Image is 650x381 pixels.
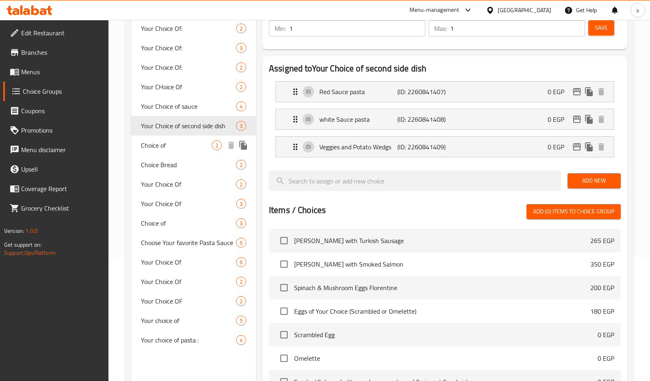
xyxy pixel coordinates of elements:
li: Expand [269,105,621,133]
div: Choices [236,160,246,170]
div: Choice of3 [131,213,256,233]
div: Expand [276,109,614,129]
button: duplicate [583,113,595,125]
span: Your Choice of sauce [141,101,236,111]
p: 0 EGP [598,330,614,340]
a: Coupons [3,101,108,121]
div: Choices [236,62,246,72]
p: 180 EGP [590,306,614,316]
span: Menu disclaimer [21,145,102,155]
span: Your choice of pasta : [141,335,236,345]
div: Your Choice Of:2 [131,58,256,77]
span: Choice Bread [141,160,236,170]
div: Choices [236,335,246,345]
button: Save [588,20,614,35]
span: 3 [236,220,246,227]
h2: Items / Choices [269,204,326,216]
div: Choice of2deleteduplicate [131,136,256,155]
p: Min: [275,24,286,33]
div: [GEOGRAPHIC_DATA] [498,6,551,15]
button: delete [595,141,607,153]
span: Select choice [275,279,292,296]
div: Expand [276,137,614,157]
span: Branches [21,47,102,57]
span: 6 [236,239,246,247]
span: Select choice [275,232,292,249]
span: Add (0) items to choice group [533,207,614,217]
span: 2 [236,297,246,305]
span: [PERSON_NAME] with Smoked Salmon [294,259,590,269]
span: 1.0.0 [25,226,38,236]
span: 4 [236,103,246,110]
span: Select choice [275,256,292,273]
span: Menus [21,67,102,77]
span: Add New [574,176,614,186]
div: Choices [236,257,246,267]
a: Branches [3,43,108,62]
span: Your Choice Of [141,277,236,286]
button: edit [571,141,583,153]
div: Choices [236,121,246,131]
span: 3 [236,122,246,130]
div: Expand [276,82,614,102]
span: Your Choice Of [141,257,236,267]
div: Your Choice of second side dish3 [131,116,256,136]
div: Choices [236,218,246,228]
button: duplicate [583,141,595,153]
p: white Sauce pasta [319,114,397,124]
p: 0 EGP [598,353,614,363]
div: Your Choice Of2 [131,272,256,291]
div: Choices [236,277,246,286]
div: Choice Bread2 [131,155,256,174]
span: Coverage Report [21,184,102,194]
p: 265 EGP [590,236,614,245]
span: Your Choice Of: [141,62,236,72]
span: Spinach & Mushroom Eggs Florentine [294,283,590,293]
a: Choice Groups [3,82,108,101]
a: Coverage Report [3,179,108,198]
span: [PERSON_NAME] with Turkish Sausage [294,236,590,245]
button: delete [225,139,237,151]
div: Choices [236,43,246,53]
div: Your Choice Of6 [131,252,256,272]
span: 2 [236,161,246,169]
span: 2 [236,25,246,32]
span: Promotions [21,125,102,135]
div: Your choice of pasta :4 [131,330,256,350]
span: Choice Groups [23,86,102,96]
p: 0 EGP [548,142,571,152]
span: 2 [212,142,221,149]
div: Choose Your favorite Pasta Sauce6 [131,233,256,252]
span: Eggs of Your Choice (Scrambled or Omelette) [294,306,590,316]
span: Your CHoice Of [141,82,236,92]
span: a [636,6,639,15]
button: edit [571,113,583,125]
span: Select choice [275,303,292,320]
span: Your Choice of second side dish [141,121,236,131]
span: Omelette [294,353,598,363]
a: Support.OpsPlatform [4,248,56,258]
p: 0 EGP [548,114,571,124]
span: Your Choice Of [141,199,236,209]
div: Choices [236,316,246,325]
span: Choose Your favorite Pasta Sauce [141,238,236,248]
span: 2 [236,278,246,286]
div: Your CHoice Of2 [131,77,256,97]
div: Choices [236,82,246,92]
span: Edit Restaurant [21,28,102,38]
div: Your Choice Of2 [131,174,256,194]
div: Choices [236,24,246,33]
span: Your Choice Of: [141,43,236,53]
span: Your Choice Of: [141,24,236,33]
div: Your Choice Of:2 [131,19,256,38]
span: Choice of [141,140,212,150]
span: Your Choice Of [141,179,236,189]
a: Menu disclaimer [3,140,108,159]
div: Choices [236,296,246,306]
span: 4 [236,336,246,344]
p: (ID: 2260841408) [397,114,449,124]
div: Your Choice of sauce4 [131,97,256,116]
div: Choices [236,238,246,248]
span: 2 [236,181,246,188]
button: delete [595,113,607,125]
